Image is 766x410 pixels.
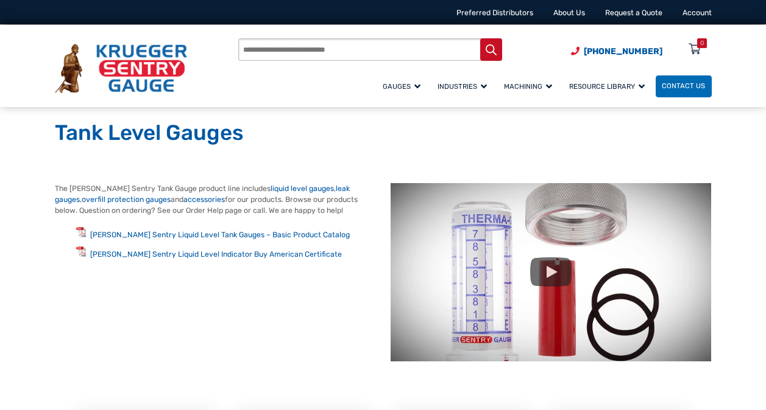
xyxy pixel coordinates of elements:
[571,45,662,58] a: Phone Number (920) 434-8860
[55,184,350,204] a: leak gauges
[438,82,487,91] span: Industries
[605,9,662,17] a: Request a Quote
[456,9,533,17] a: Preferred Distributors
[55,120,712,147] h1: Tank Level Gauges
[183,195,225,204] a: accessories
[82,195,171,204] a: overfill protection gauges
[700,38,704,48] div: 0
[383,82,420,91] span: Gauges
[55,44,187,92] img: Krueger Sentry Gauge
[431,74,498,99] a: Industries
[90,231,350,239] a: [PERSON_NAME] Sentry Liquid Level Tank Gauges – Basic Product Catalog
[553,9,585,17] a: About Us
[662,82,705,90] span: Contact Us
[656,75,712,97] a: Contact Us
[90,250,342,259] a: [PERSON_NAME] Sentry Liquid Level Indicator Buy American Certificate
[504,82,552,91] span: Machining
[563,74,656,99] a: Resource Library
[569,82,645,91] span: Resource Library
[683,9,712,17] a: Account
[271,184,334,193] a: liquid level gauges
[584,46,662,57] span: [PHONE_NUMBER]
[391,183,711,362] img: Tank Level Gauges
[377,74,431,99] a: Gauges
[498,74,563,99] a: Machining
[55,183,375,217] p: The [PERSON_NAME] Sentry Tank Gauge product line includes , , and for our products. Browse our pr...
